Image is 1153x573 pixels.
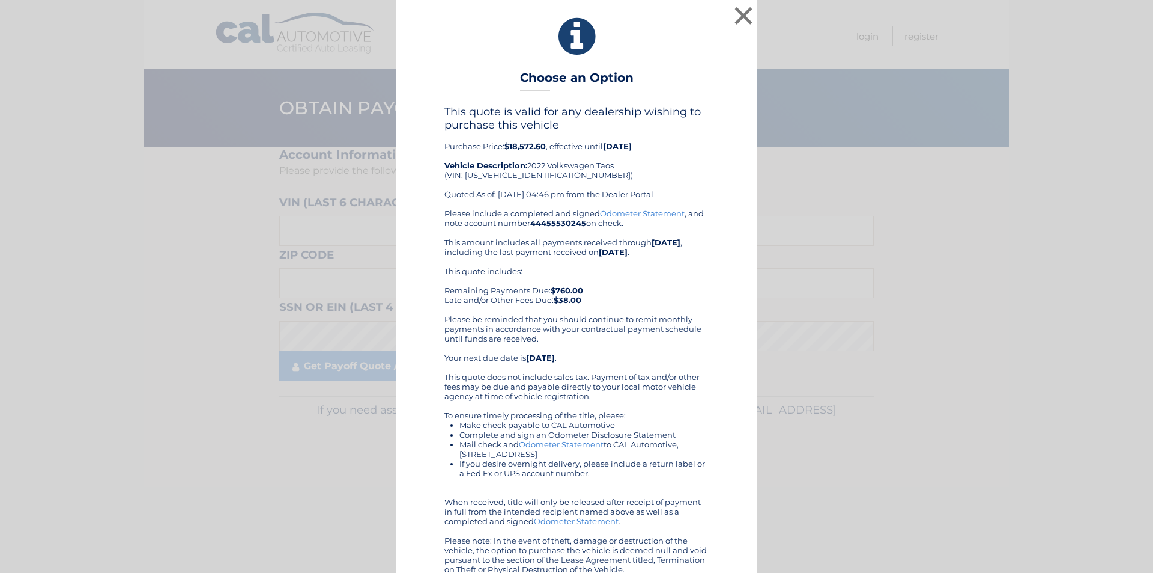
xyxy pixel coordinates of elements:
[444,266,709,305] div: This quote includes: Remaining Payments Due: Late and/or Other Fees Due:
[526,353,555,363] b: [DATE]
[599,247,628,257] b: [DATE]
[459,420,709,430] li: Make check payable to CAL Automotive
[652,237,680,247] b: [DATE]
[504,141,546,151] b: $18,572.60
[444,161,527,170] strong: Vehicle Description:
[731,4,755,28] button: ×
[554,295,581,305] b: $38.00
[600,209,685,218] a: Odometer Statement
[459,440,709,459] li: Mail check and to CAL Automotive, [STREET_ADDRESS]
[551,286,583,295] b: $760.00
[530,218,586,228] b: 44455530245
[459,430,709,440] li: Complete and sign an Odometer Disclosure Statement
[444,105,709,209] div: Purchase Price: , effective until 2022 Volkswagen Taos (VIN: [US_VEHICLE_IDENTIFICATION_NUMBER]) ...
[444,105,709,132] h4: This quote is valid for any dealership wishing to purchase this vehicle
[520,70,634,91] h3: Choose an Option
[603,141,632,151] b: [DATE]
[534,516,619,526] a: Odometer Statement
[459,459,709,478] li: If you desire overnight delivery, please include a return label or a Fed Ex or UPS account number.
[519,440,604,449] a: Odometer Statement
